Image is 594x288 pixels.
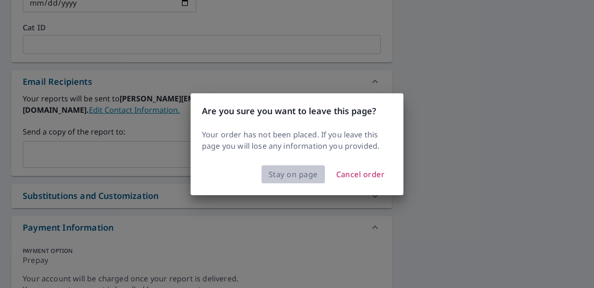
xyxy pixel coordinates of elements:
button: Cancel order [329,165,393,184]
p: Your order has not been placed. If you leave this page you will lose any information you provided. [202,129,392,152]
h3: Are you sure you want to leave this page? [202,105,392,117]
span: Stay on page [269,168,318,181]
button: Stay on page [262,165,325,183]
span: Cancel order [336,168,385,181]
